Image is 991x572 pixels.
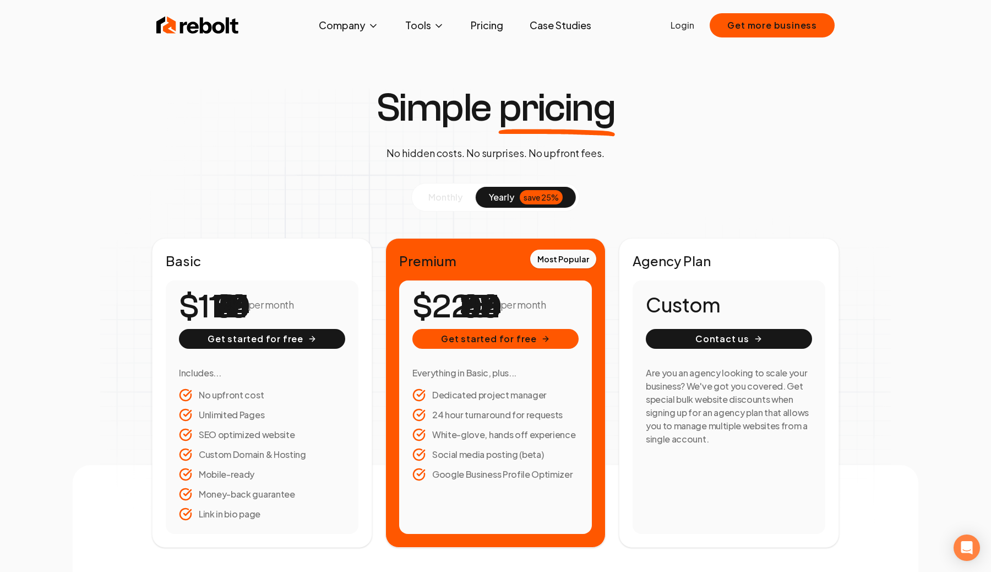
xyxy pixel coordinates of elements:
h3: Everything in Basic, plus... [412,366,579,380]
button: Get more business [710,13,835,37]
button: monthly [415,187,476,208]
h3: Are you an agency looking to scale your business? We've got you covered. Get special bulk website... [646,366,812,446]
button: Get started for free [412,329,579,349]
li: 24 hour turnaround for requests [412,408,579,422]
number-flow-react: $112 [179,282,238,332]
a: Login [671,19,694,32]
li: Dedicated project manager [412,388,579,402]
p: / per month [494,297,546,312]
span: monthly [428,191,462,203]
img: Rebolt Logo [156,14,239,36]
p: No hidden costs. No surprises. No upfront fees. [386,145,605,161]
li: Unlimited Pages [179,408,345,422]
span: pricing [499,88,616,128]
h2: Basic [166,252,358,269]
div: save 25% [520,190,563,204]
button: Company [310,14,388,36]
p: / per month [242,297,293,312]
li: Social media posting (beta) [412,448,579,461]
li: Money-back guarantee [179,488,345,501]
button: Contact us [646,329,812,349]
h3: Includes... [179,366,345,380]
li: SEO optimized website [179,428,345,441]
li: Custom Domain & Hosting [179,448,345,461]
li: No upfront cost [179,388,345,402]
li: Google Business Profile Optimizer [412,468,579,481]
button: Get started for free [179,329,345,349]
button: Tools [396,14,453,36]
div: Most Popular [530,250,596,268]
h1: Simple [376,88,616,128]
a: Pricing [462,14,512,36]
div: Open Intercom Messenger [954,535,980,561]
li: White-glove, hands off experience [412,428,579,441]
h2: Agency Plan [633,252,825,269]
li: Link in bio page [179,508,345,521]
h2: Premium [399,252,592,269]
button: yearlysave 25% [476,187,576,208]
a: Case Studies [521,14,600,36]
span: yearly [489,191,514,204]
h1: Custom [646,294,812,316]
number-flow-react: $225 [412,282,490,332]
li: Mobile-ready [179,468,345,481]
